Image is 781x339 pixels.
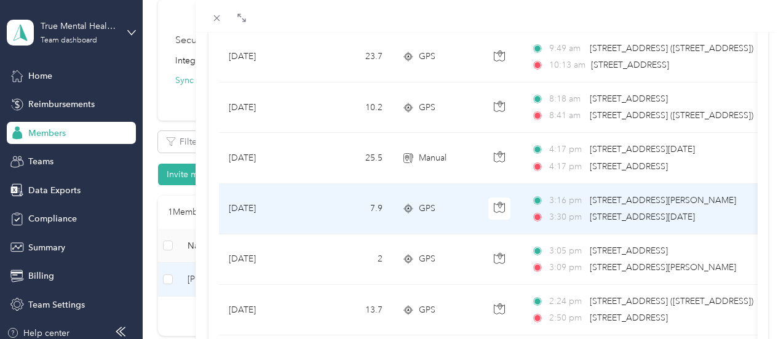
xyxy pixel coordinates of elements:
[590,313,668,323] span: [STREET_ADDRESS]
[590,161,668,172] span: [STREET_ADDRESS]
[549,58,585,72] span: 10:13 am
[712,270,781,339] iframe: Everlance-gr Chat Button Frame
[219,234,311,285] td: [DATE]
[311,32,392,82] td: 23.7
[590,110,753,121] span: [STREET_ADDRESS] ([STREET_ADDRESS])
[311,184,392,234] td: 7.9
[419,50,435,63] span: GPS
[590,245,668,256] span: [STREET_ADDRESS]
[549,210,584,224] span: 3:30 pm
[219,184,311,234] td: [DATE]
[419,303,435,317] span: GPS
[549,143,584,156] span: 4:17 pm
[590,262,736,273] span: [STREET_ADDRESS][PERSON_NAME]
[549,244,584,258] span: 3:05 pm
[590,94,668,104] span: [STREET_ADDRESS]
[311,133,392,183] td: 25.5
[549,194,584,207] span: 3:16 pm
[549,109,584,122] span: 8:41 am
[590,144,695,154] span: [STREET_ADDRESS][DATE]
[591,60,669,70] span: [STREET_ADDRESS]
[549,92,584,106] span: 8:18 am
[419,252,435,266] span: GPS
[419,101,435,114] span: GPS
[219,285,311,335] td: [DATE]
[549,42,584,55] span: 9:49 am
[311,234,392,285] td: 2
[219,82,311,133] td: [DATE]
[590,296,753,306] span: [STREET_ADDRESS] ([STREET_ADDRESS])
[311,285,392,335] td: 13.7
[311,82,392,133] td: 10.2
[419,151,446,165] span: Manual
[219,32,311,82] td: [DATE]
[549,261,584,274] span: 3:09 pm
[590,43,753,54] span: [STREET_ADDRESS] ([STREET_ADDRESS])
[219,133,311,183] td: [DATE]
[419,202,435,215] span: GPS
[549,160,584,173] span: 4:17 pm
[549,311,584,325] span: 2:50 pm
[590,212,695,222] span: [STREET_ADDRESS][DATE]
[549,295,584,308] span: 2:24 pm
[590,195,736,205] span: [STREET_ADDRESS][PERSON_NAME]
